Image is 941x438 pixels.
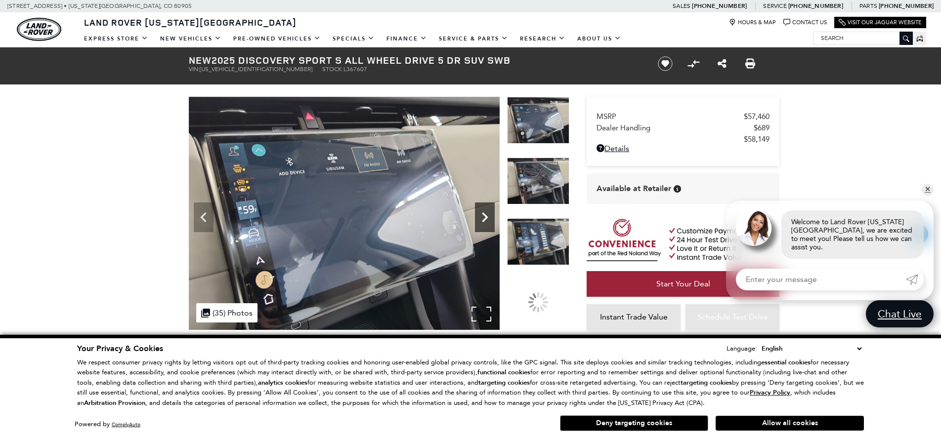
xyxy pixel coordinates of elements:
[597,112,744,121] span: MSRP
[674,185,681,193] div: Vehicle is in stock and ready for immediate delivery. Due to demand, availability is subject to c...
[7,2,192,9] a: [STREET_ADDRESS] • [US_STATE][GEOGRAPHIC_DATA], CO 80905
[716,416,864,431] button: Allow all cookies
[77,343,163,354] span: Your Privacy & Cookies
[597,144,770,153] a: Details
[597,183,671,194] span: Available at Retailer
[478,378,530,387] strong: targeting cookies
[597,135,770,144] a: $58,149
[200,66,312,73] span: [US_VEHICLE_IDENTIFICATION_NUMBER]
[750,388,790,397] u: Privacy Policy
[112,421,140,428] a: ComplyAuto
[78,30,154,47] a: EXPRESS STORE
[227,30,327,47] a: Pre-Owned Vehicles
[507,218,569,265] img: New 2025 Santorini Black LAND ROVER S image 23
[189,55,641,66] h1: 2025 Discovery Sport S All Wheel Drive 5 dr SUV SWB
[84,398,145,407] strong: Arbitration Provision
[600,312,668,321] span: Instant Trade Value
[507,97,569,144] img: New 2025 Santorini Black LAND ROVER S image 21
[77,358,864,408] p: We respect consumer privacy rights by letting visitors opt out of third-party tracking cookies an...
[859,2,877,9] span: Parts
[759,343,864,354] select: Language Select
[692,2,747,10] a: [PHONE_NUMBER]
[656,279,710,288] span: Start Your Deal
[736,269,906,290] input: Enter your message
[686,56,701,71] button: Compare Vehicle
[475,202,495,232] div: Next
[597,123,770,132] a: Dealer Handling $689
[17,18,61,41] a: land-rover
[879,2,934,10] a: [PHONE_NUMBER]
[196,303,257,322] div: (35) Photos
[597,123,754,132] span: Dealer Handling
[744,112,770,121] span: $57,460
[754,123,770,132] span: $689
[507,158,569,204] img: New 2025 Santorini Black LAND ROVER S image 22
[745,58,755,70] a: Print this New 2025 Discovery Sport S All Wheel Drive 5 dr SUV SWB
[17,18,61,41] img: Land Rover
[571,30,627,47] a: About Us
[84,16,297,28] span: Land Rover [US_STATE][GEOGRAPHIC_DATA]
[697,312,768,321] span: Schedule Test Drive
[597,112,770,121] a: MSRP $57,460
[718,58,727,70] a: Share this New 2025 Discovery Sport S All Wheel Drive 5 dr SUV SWB
[783,19,827,26] a: Contact Us
[736,210,771,246] img: Agent profile photo
[727,345,757,352] div: Language:
[587,304,681,330] a: Instant Trade Value
[78,16,302,28] a: Land Rover [US_STATE][GEOGRAPHIC_DATA]
[560,415,708,431] button: Deny targeting cookies
[78,30,627,47] nav: Main Navigation
[189,53,212,67] strong: New
[839,19,922,26] a: Visit Our Jaguar Website
[194,202,214,232] div: Previous
[477,368,530,377] strong: functional cookies
[433,30,514,47] a: Service & Parts
[343,66,367,73] span: L367607
[729,19,776,26] a: Hours & Map
[75,421,140,428] div: Powered by
[327,30,381,47] a: Specials
[813,32,912,44] input: Search
[906,269,924,290] a: Submit
[873,307,927,320] span: Chat Live
[322,66,343,73] span: Stock:
[189,97,500,330] img: New 2025 Santorini Black LAND ROVER S image 21
[685,304,779,330] a: Schedule Test Drive
[788,2,843,10] a: [PHONE_NUMBER]
[514,30,571,47] a: Research
[866,300,934,327] a: Chat Live
[744,135,770,144] span: $58,149
[381,30,433,47] a: Finance
[654,56,676,72] button: Save vehicle
[763,2,786,9] span: Service
[258,378,307,387] strong: analytics cookies
[781,210,924,259] div: Welcome to Land Rover [US_STATE][GEOGRAPHIC_DATA], we are excited to meet you! Please tell us how...
[189,66,200,73] span: VIN:
[154,30,227,47] a: New Vehicles
[673,2,690,9] span: Sales
[681,378,732,387] strong: targeting cookies
[587,271,779,297] a: Start Your Deal
[761,358,811,367] strong: essential cookies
